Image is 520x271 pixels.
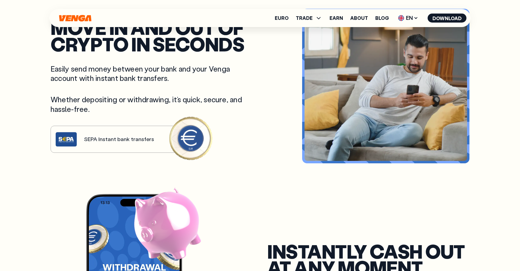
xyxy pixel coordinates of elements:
a: Blog [375,16,389,20]
a: About [350,16,368,20]
video: Video background [305,11,467,161]
img: flag-uk [398,15,404,21]
p: Easily send money between your bank and your Venga account with instant bank transfers. [51,64,253,83]
span: TRADE [296,16,313,20]
button: Download [428,14,466,23]
svg: Home [58,15,92,22]
p: Whether depositing or withdrawing, it’s quick, secure, and hassle-free. [51,95,253,113]
span: TRADE [296,14,322,22]
a: Euro [275,16,289,20]
span: EN [396,13,420,23]
a: Earn [330,16,343,20]
h2: Move in and out of crypto in seconds [51,19,253,52]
